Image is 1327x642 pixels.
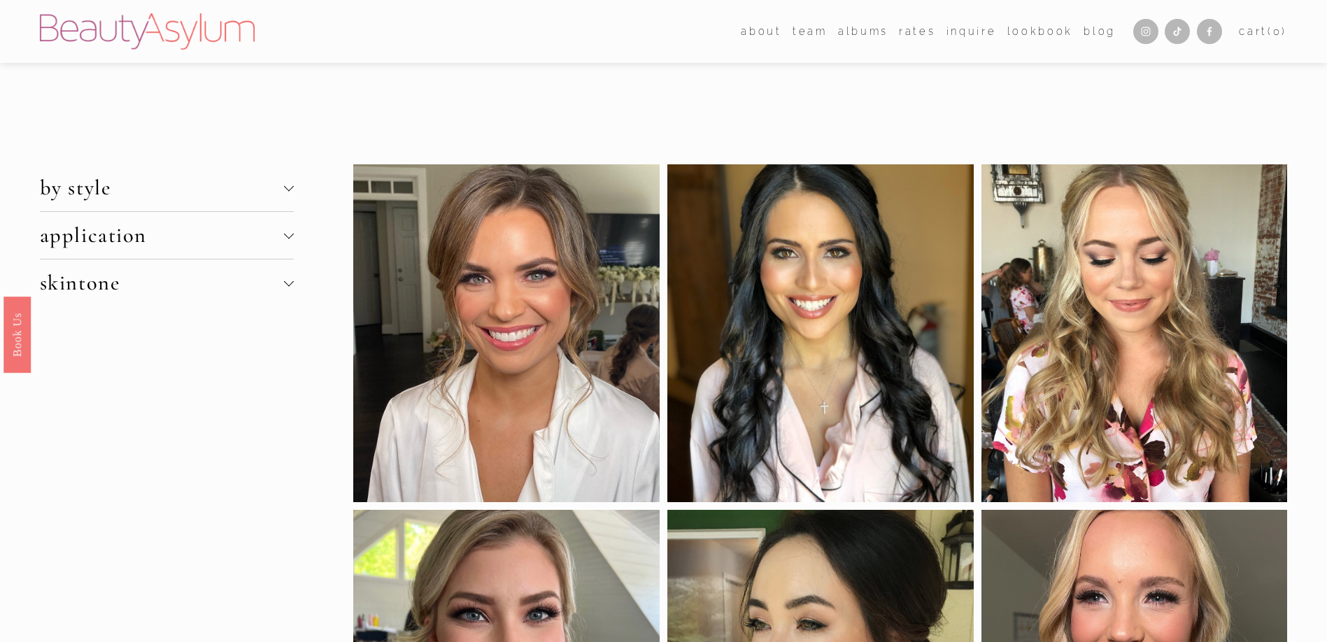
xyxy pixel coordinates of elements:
[40,270,284,296] span: skintone
[1133,19,1158,44] a: Instagram
[40,175,284,201] span: by style
[1273,25,1282,37] span: 0
[793,21,828,41] a: folder dropdown
[1239,22,1287,41] a: 0 items in cart
[793,22,828,41] span: team
[40,212,294,259] button: application
[40,259,294,306] button: skintone
[1197,19,1222,44] a: Facebook
[1084,21,1116,41] a: Blog
[946,21,997,41] a: Inquire
[3,297,31,373] a: Book Us
[899,21,935,41] a: Rates
[40,13,255,50] img: Beauty Asylum | Bridal Hair &amp; Makeup Charlotte &amp; Atlanta
[40,164,294,211] button: by style
[741,22,781,41] span: about
[1268,25,1287,37] span: ( )
[838,21,888,41] a: albums
[40,222,284,248] span: application
[1165,19,1190,44] a: TikTok
[1007,21,1073,41] a: Lookbook
[741,21,781,41] a: folder dropdown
